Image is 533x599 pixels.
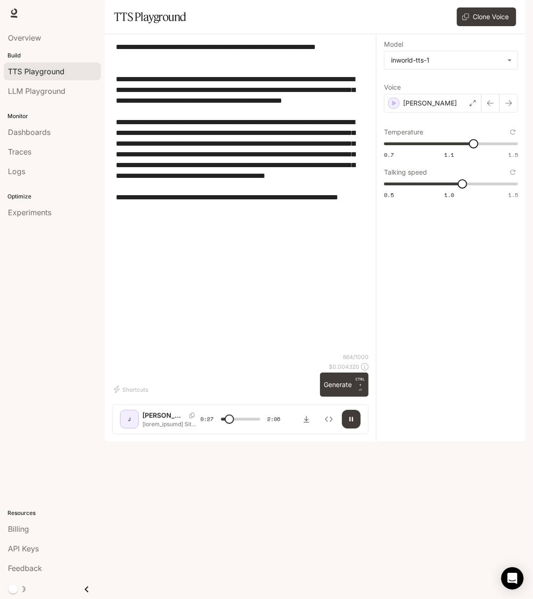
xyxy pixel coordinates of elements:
span: 2:06 [268,415,281,424]
span: 0:27 [200,415,213,424]
div: inworld-tts-1 [384,51,518,69]
p: $ 0.004320 [329,363,359,371]
span: 1.5 [508,191,518,199]
div: Open Intercom Messenger [501,567,524,590]
p: Temperature [384,129,423,135]
span: 0.5 [384,191,394,199]
p: 864 / 1000 [343,353,369,361]
p: ⏎ [355,376,365,393]
h1: TTS Playground [114,7,186,26]
span: 1.0 [444,191,454,199]
button: Copy Voice ID [185,413,199,418]
button: Reset to default [508,127,518,137]
span: 1.5 [508,151,518,159]
span: 1.1 [444,151,454,159]
button: Download audio [297,410,316,429]
button: Reset to default [508,167,518,177]
p: CTRL + [355,376,365,388]
p: Model [384,41,403,48]
button: GenerateCTRL +⏎ [320,373,369,397]
p: [lorem_ipsumd] Sit ame cons adip E sedd? [eius] Tem incid utlabo et do! magnaaliquae（admin、veni、q... [142,420,200,428]
p: Voice [384,84,401,91]
span: 0.7 [384,151,394,159]
button: Shortcuts [112,382,152,397]
div: inworld-tts-1 [391,56,503,65]
p: [PERSON_NAME] [403,99,457,108]
div: J [122,412,137,427]
p: [PERSON_NAME] [142,411,185,420]
button: Inspect [320,410,338,429]
p: Talking speed [384,169,427,176]
button: Clone Voice [457,7,516,26]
